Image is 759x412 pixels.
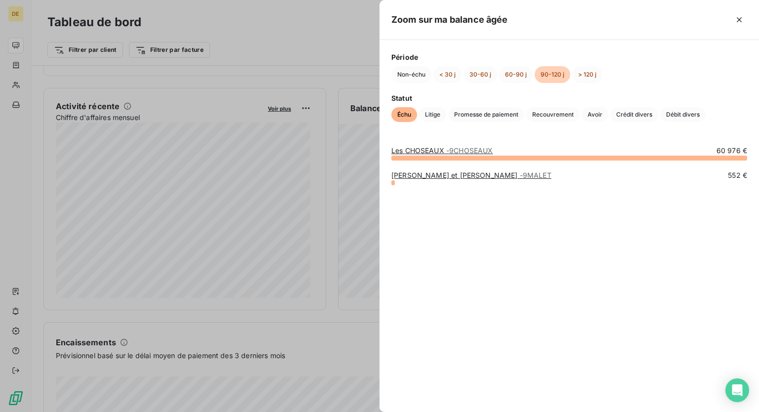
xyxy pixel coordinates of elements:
[535,66,570,83] button: 90-120 j
[391,107,417,122] button: Échu
[717,146,747,156] span: 60 976 €
[572,66,602,83] button: > 120 j
[610,107,658,122] button: Crédit divers
[391,146,493,155] a: Les CHOSEAUX
[391,93,747,103] span: Statut
[391,52,747,62] span: Période
[446,146,493,155] span: - 9CHOSEAUX
[464,66,497,83] button: 30-60 j
[448,107,524,122] button: Promesse de paiement
[433,66,462,83] button: < 30 j
[728,170,747,180] span: 552 €
[391,171,551,179] a: [PERSON_NAME] et [PERSON_NAME]
[660,107,706,122] button: Débit divers
[391,66,431,83] button: Non-échu
[526,107,580,122] button: Recouvrement
[725,378,749,402] div: Open Intercom Messenger
[419,107,446,122] button: Litige
[499,66,533,83] button: 60-90 j
[520,171,551,179] span: - 9MALET
[582,107,608,122] button: Avoir
[391,13,508,27] h5: Zoom sur ma balance âgée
